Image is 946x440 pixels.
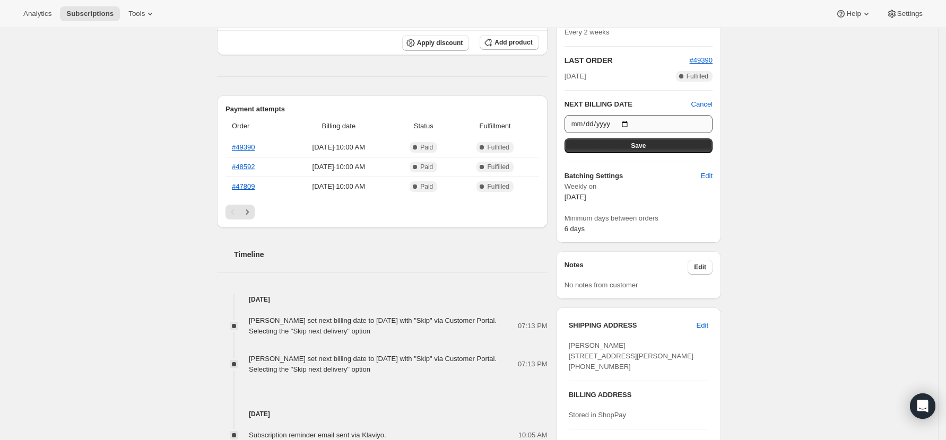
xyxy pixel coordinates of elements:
h4: [DATE] [217,294,548,305]
span: Paid [420,163,433,171]
span: Edit [697,320,708,331]
span: Help [846,10,861,18]
span: Add product [494,38,532,47]
button: Analytics [17,6,58,21]
div: Open Intercom Messenger [910,393,935,419]
span: Paid [420,182,433,191]
span: 07:13 PM [518,359,548,369]
th: Order [225,115,285,138]
h2: LAST ORDER [565,55,690,66]
button: Edit [688,260,713,275]
a: #49390 [232,143,255,151]
span: Edit [694,263,706,271]
span: Subscriptions [66,10,114,18]
span: 07:13 PM [518,321,548,331]
h6: Batching Settings [565,171,701,181]
span: [PERSON_NAME] set next billing date to [DATE] with "Skip" via Customer Portal. Selecting the "Ski... [249,316,497,335]
button: #49390 [690,55,713,66]
span: Fulfilled [687,72,708,81]
h2: NEXT BILLING DATE [565,99,691,110]
span: [DATE] · 10:00 AM [288,181,389,192]
span: Paid [420,143,433,152]
span: Analytics [23,10,51,18]
button: Tools [122,6,162,21]
button: Edit [695,168,719,184]
h2: Timeline [234,249,548,260]
span: [PERSON_NAME] [STREET_ADDRESS][PERSON_NAME] [PHONE_NUMBER] [569,341,694,371]
span: Save [631,142,646,150]
a: #48592 [232,163,255,171]
span: [PERSON_NAME] set next billing date to [DATE] with "Skip" via Customer Portal. Selecting the "Ski... [249,355,497,373]
nav: Pagination [225,205,539,219]
h3: SHIPPING ADDRESS [569,320,697,331]
button: Save [565,138,713,153]
span: Weekly on [565,181,713,192]
button: Next [240,205,255,219]
span: Edit [701,171,713,181]
span: Status [396,121,452,131]
span: [DATE] [565,193,586,201]
span: 6 days [565,225,585,233]
h3: BILLING ADDRESS [569,390,708,400]
span: Tools [128,10,145,18]
button: Settings [880,6,929,21]
span: [DATE] [565,71,586,82]
span: Stored in ShopPay [569,411,626,419]
button: Help [829,6,878,21]
span: Every 2 weeks [565,28,610,36]
h3: Notes [565,260,688,275]
span: Fulfilled [487,182,509,191]
span: Fulfillment [458,121,533,131]
span: [DATE] · 10:00 AM [288,142,389,153]
span: Fulfilled [487,163,509,171]
h2: Payment attempts [225,104,539,115]
span: Minimum days between orders [565,213,713,224]
button: Cancel [691,99,713,110]
span: Subscription reminder email sent via Klaviyo. [249,431,386,439]
span: Apply discount [417,39,463,47]
a: #47809 [232,182,255,190]
button: Apply discount [402,35,470,51]
button: Edit [690,317,715,334]
span: [DATE] · 10:00 AM [288,162,389,172]
span: Fulfilled [487,143,509,152]
span: Settings [897,10,923,18]
a: #49390 [690,56,713,64]
button: Subscriptions [60,6,120,21]
h4: [DATE] [217,409,548,419]
span: Billing date [288,121,389,131]
button: Add product [480,35,539,50]
span: No notes from customer [565,281,638,289]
